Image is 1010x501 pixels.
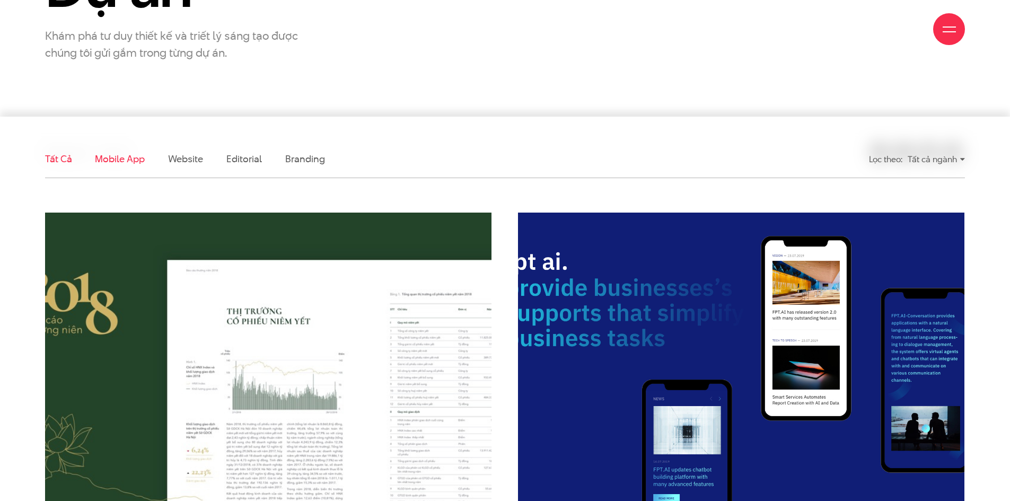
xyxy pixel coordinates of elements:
[45,152,72,165] a: Tất cả
[869,150,902,169] div: Lọc theo:
[285,152,324,165] a: Branding
[908,150,965,169] div: Tất cả ngành
[168,152,203,165] a: Website
[95,152,144,165] a: Mobile app
[226,152,262,165] a: Editorial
